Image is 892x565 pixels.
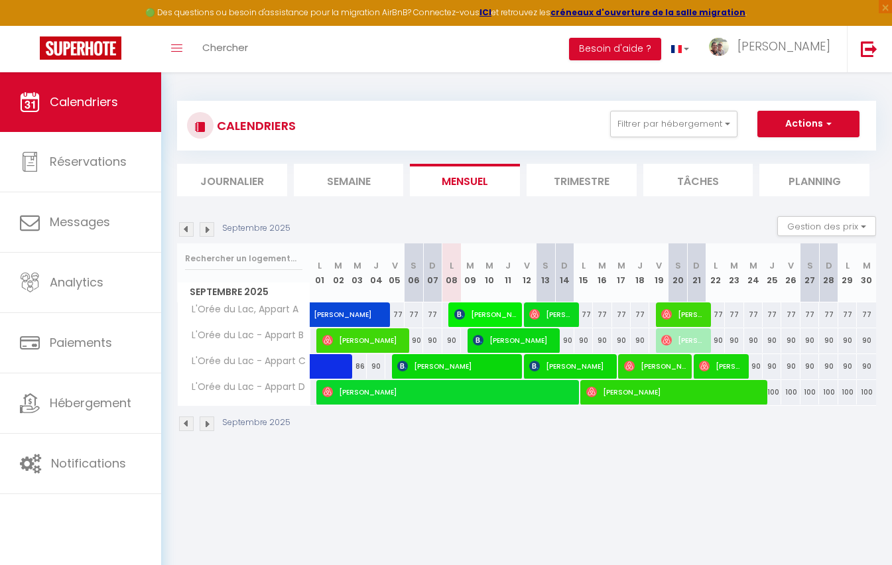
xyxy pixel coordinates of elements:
[781,243,800,302] th: 26
[617,259,625,272] abbr: M
[348,243,366,302] th: 03
[838,302,857,327] div: 77
[763,354,781,379] div: 90
[214,111,296,141] h3: CALENDRIERS
[574,243,593,302] th: 15
[310,243,329,302] th: 01
[405,243,423,302] th: 06
[529,353,609,379] span: [PERSON_NAME]
[505,259,511,272] abbr: J
[367,243,385,302] th: 04
[598,259,606,272] abbr: M
[759,164,869,196] li: Planning
[479,7,491,18] strong: ICI
[800,243,819,302] th: 27
[180,328,307,343] span: L'Orée du Lac - Appart B
[788,259,794,272] abbr: V
[763,380,781,405] div: 100
[781,380,800,405] div: 100
[222,416,290,429] p: Septembre 2025
[643,164,753,196] li: Tâches
[744,328,763,353] div: 90
[314,295,436,320] span: [PERSON_NAME]
[749,259,757,272] abbr: M
[569,38,661,60] button: Besoin d'aide ?
[612,243,631,302] th: 17
[334,259,342,272] abbr: M
[826,259,832,272] abbr: D
[294,164,404,196] li: Semaine
[593,243,611,302] th: 16
[763,243,781,302] th: 25
[800,302,819,327] div: 77
[461,243,479,302] th: 09
[744,354,763,379] div: 90
[777,216,876,236] button: Gestion des prix
[517,243,536,302] th: 12
[737,38,830,54] span: [PERSON_NAME]
[466,259,474,272] abbr: M
[50,214,110,230] span: Messages
[180,380,308,395] span: L'Orée du Lac - Appart D
[180,354,309,369] span: L'Orée du Lac - Appart C
[322,328,403,353] span: [PERSON_NAME]
[800,380,819,405] div: 100
[807,259,813,272] abbr: S
[730,259,738,272] abbr: M
[574,328,593,353] div: 90
[40,36,121,60] img: Super Booking
[423,328,442,353] div: 90
[699,353,742,379] span: [PERSON_NAME]
[669,243,687,302] th: 20
[178,282,310,302] span: Septembre 2025
[656,259,662,272] abbr: V
[863,259,871,272] abbr: M
[819,328,838,353] div: 90
[706,328,725,353] div: 90
[180,302,302,317] span: L'Orée du Lac, Appart A
[675,259,681,272] abbr: S
[405,328,423,353] div: 90
[781,328,800,353] div: 90
[781,302,800,327] div: 77
[661,302,704,327] span: [PERSON_NAME]
[819,380,838,405] div: 100
[542,259,548,272] abbr: S
[838,243,857,302] th: 29
[612,302,631,327] div: 77
[706,243,725,302] th: 22
[322,379,570,405] span: [PERSON_NAME]
[574,302,593,327] div: 77
[687,243,706,302] th: 21
[454,302,516,327] span: [PERSON_NAME]
[202,40,248,54] span: Chercher
[310,302,329,328] a: [PERSON_NAME]
[373,259,379,272] abbr: J
[479,243,498,302] th: 10
[631,243,649,302] th: 18
[555,328,574,353] div: 90
[50,334,112,351] span: Paiements
[763,328,781,353] div: 90
[757,111,860,137] button: Actions
[763,302,781,327] div: 77
[50,274,103,290] span: Analytics
[593,302,611,327] div: 77
[661,328,704,353] span: [PERSON_NAME]
[857,380,876,405] div: 100
[800,328,819,353] div: 90
[857,354,876,379] div: 90
[706,302,725,327] div: 77
[857,302,876,327] div: 77
[709,38,729,56] img: ...
[353,259,361,272] abbr: M
[846,259,850,272] abbr: L
[582,259,586,272] abbr: L
[838,380,857,405] div: 100
[385,243,404,302] th: 05
[318,259,322,272] abbr: L
[612,328,631,353] div: 90
[185,247,302,271] input: Rechercher un logement...
[192,26,258,72] a: Chercher
[725,243,743,302] th: 23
